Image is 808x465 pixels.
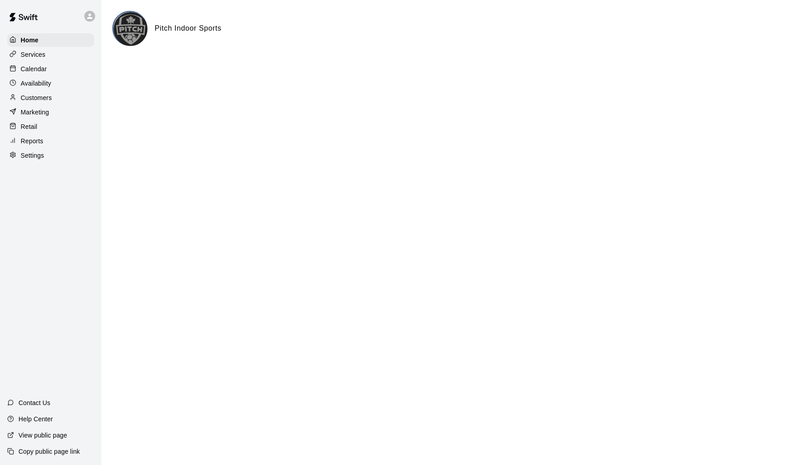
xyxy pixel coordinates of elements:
[7,134,94,148] a: Reports
[18,398,50,407] p: Contact Us
[7,48,94,61] a: Services
[21,151,44,160] p: Settings
[7,91,94,105] a: Customers
[155,23,221,34] h6: Pitch Indoor Sports
[7,105,94,119] a: Marketing
[21,108,49,117] p: Marketing
[21,50,46,59] p: Services
[21,79,51,88] p: Availability
[7,77,94,90] a: Availability
[7,149,94,162] a: Settings
[21,64,47,73] p: Calendar
[21,93,52,102] p: Customers
[18,431,67,440] p: View public page
[7,62,94,76] a: Calendar
[18,415,53,424] p: Help Center
[114,12,147,46] img: Pitch Indoor Sports logo
[18,447,80,456] p: Copy public page link
[21,137,43,146] p: Reports
[21,36,39,45] p: Home
[7,33,94,47] a: Home
[21,122,37,131] p: Retail
[7,120,94,133] a: Retail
